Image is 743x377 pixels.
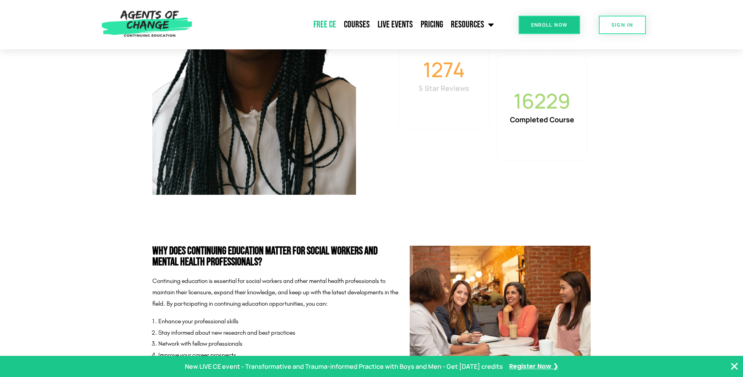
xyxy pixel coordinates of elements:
a: Enroll Now [519,16,580,34]
a: Resources [447,15,498,34]
li: Network with fellow professionals [158,338,402,350]
p: Continuing education is essential for social workers and other mental health professionals to mai... [152,275,402,309]
a: Free CE [309,15,340,34]
a: SIGN IN [599,16,646,34]
a: Register Now ❯ [509,361,558,372]
li: Improve your career prospects [158,350,402,361]
div: 1274 [400,55,489,82]
button: Close Banner [730,362,739,371]
li: Stay informed about new research and best practices [158,327,402,339]
div: 5 Star Reviews [400,82,489,98]
span: Enroll Now [531,22,568,27]
p: New LIVE CE event - Transformative and Trauma-informed Practice with Boys and Men - Get [DATE] cr... [185,361,503,372]
a: Pricing [417,15,447,34]
a: Live Events [374,15,417,34]
div: Completed Course [497,114,587,129]
span: SIGN IN [611,22,633,27]
div: 16229 [497,86,587,114]
a: Courses [340,15,374,34]
nav: Menu [196,15,498,34]
h2: Why Does Continuing Education Matter for Social Workers and Mental Health Professionals? [152,246,402,268]
li: Enhance your professional skills [158,316,402,327]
